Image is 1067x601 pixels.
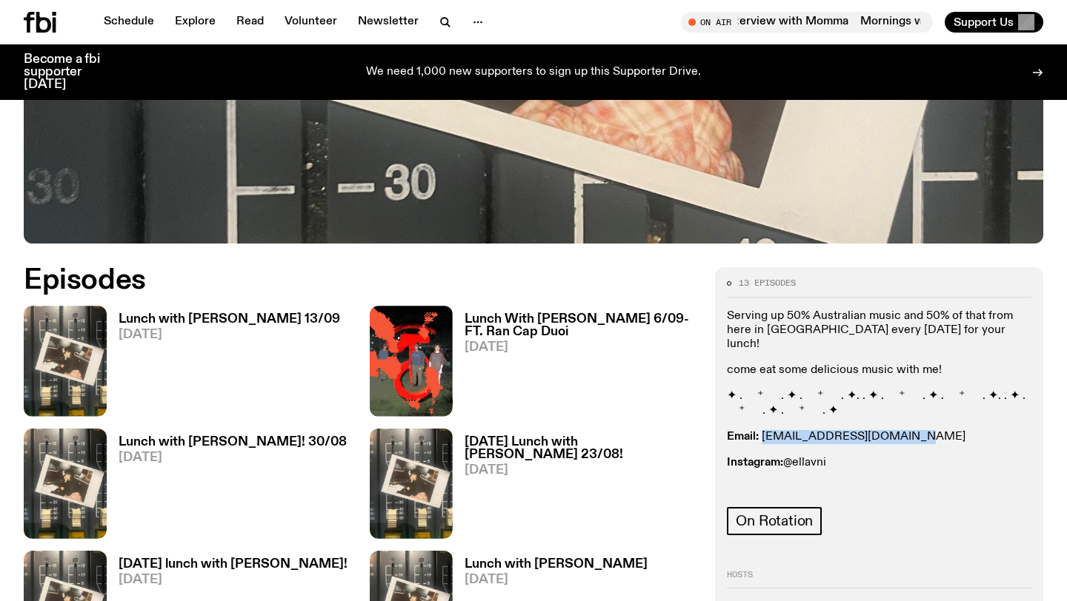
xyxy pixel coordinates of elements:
a: Schedule [95,12,163,33]
a: Lunch with [PERSON_NAME]! 30/08[DATE] [107,436,347,539]
span: 13 episodes [739,279,796,287]
a: Volunteer [276,12,346,33]
p: @ellavni [727,456,1031,470]
h2: Episodes [24,267,697,294]
strong: Email: [727,431,759,443]
strong: Text in: [727,483,765,494]
a: Explore [166,12,225,33]
p: come eat some delicious music with me! [727,363,1031,377]
button: On AirMornings with [PERSON_NAME] // Interview with MommaMornings with [PERSON_NAME] // Interview... [681,12,933,33]
img: A polaroid of Ella Avni in the studio on top of the mixer which is also located in the studio. [24,429,107,539]
span: On Rotation [736,513,813,529]
strong: Instagram: [727,457,783,469]
a: Lunch with [PERSON_NAME] 13/09[DATE] [107,313,340,416]
span: [DATE] [465,341,698,354]
span: [DATE] [119,451,347,464]
h3: Lunch With [PERSON_NAME] 6/09- FT. Ran Cap Duoi [465,313,698,338]
a: [EMAIL_ADDRESS][DOMAIN_NAME] [762,431,965,443]
p: We need 1,000 new supporters to sign up this Supporter Drive. [366,66,701,79]
h3: [DATE] Lunch with [PERSON_NAME] 23/08! [465,436,698,461]
span: Support Us [954,16,1014,29]
a: Read [227,12,273,33]
button: Support Us [945,12,1043,33]
a: Newsletter [349,12,428,33]
h3: Lunch with [PERSON_NAME] [465,558,648,571]
h3: [DATE] lunch with [PERSON_NAME]! [119,558,348,571]
p: 0435 123 945 [727,482,1031,496]
span: [DATE] [465,464,698,477]
a: Lunch With [PERSON_NAME] 6/09- FT. Ran Cap Duoi[DATE] [453,313,698,416]
img: A polaroid of Ella Avni in the studio on top of the mixer which is also located in the studio. [370,429,453,539]
p: ✦ . ⁺ . ✦ . ⁺ . ✦. . ✦ . ⁺ . ✦ . ⁺ . ✦. . ✦ . ⁺ . ✦ . ⁺ . ✦ [727,389,1031,417]
a: On Rotation [727,507,822,535]
span: [DATE] [465,574,648,586]
span: [DATE] [119,329,340,341]
h2: Hosts [727,571,1031,588]
h3: Lunch with [PERSON_NAME]! 30/08 [119,436,347,449]
a: [DATE] Lunch with [PERSON_NAME] 23/08![DATE] [453,436,698,539]
p: Serving up 50% Australian music and 50% of that from here in [GEOGRAPHIC_DATA] every [DATE] for y... [727,309,1031,352]
span: [DATE] [119,574,348,586]
h3: Become a fbi supporter [DATE] [24,53,119,91]
h3: Lunch with [PERSON_NAME] 13/09 [119,313,340,326]
img: A polaroid of Ella Avni in the studio on top of the mixer which is also located in the studio. [24,306,107,416]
